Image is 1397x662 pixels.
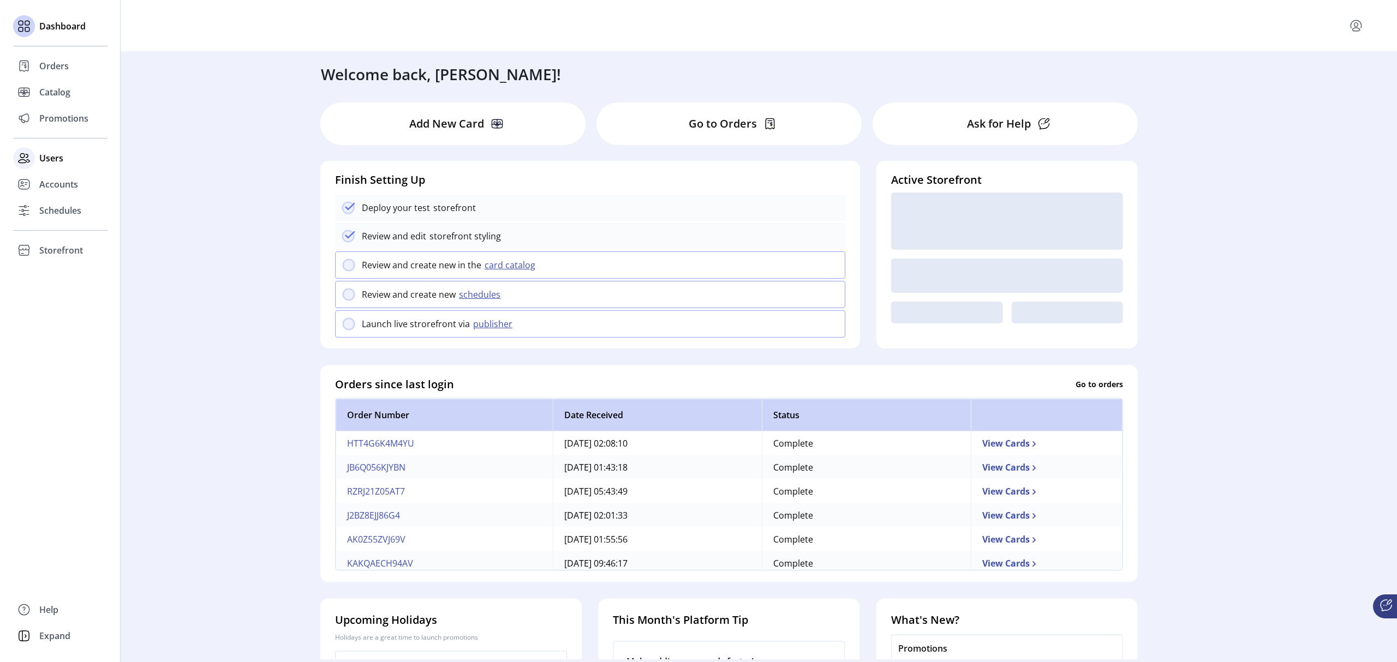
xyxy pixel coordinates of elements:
[336,527,553,551] td: AK0Z55ZVJ69V
[336,551,553,575] td: KAKQAECH94AV
[39,20,86,33] span: Dashboard
[762,503,971,527] td: Complete
[336,479,553,503] td: RZRJ21Z05AT7
[1347,17,1365,34] button: menu
[613,611,845,628] h4: This Month's Platform Tip
[898,641,1116,654] p: Promotions
[335,611,567,628] h4: Upcoming Holidays
[553,503,762,527] td: [DATE] 02:01:33
[971,527,1123,551] td: View Cards
[430,201,476,214] p: storefront
[362,258,481,272] p: Review and create new in the
[762,455,971,479] td: Complete
[971,503,1123,527] td: View Cards
[362,201,430,214] p: Deploy your test
[553,455,762,479] td: [DATE] 01:43:18
[762,527,971,551] td: Complete
[39,603,58,616] span: Help
[336,503,553,527] td: J2BZ8EJJ86G4
[689,116,757,132] p: Go to Orders
[39,204,81,217] span: Schedules
[762,479,971,503] td: Complete
[1076,378,1123,390] p: Go to orders
[553,431,762,455] td: [DATE] 02:08:10
[336,431,553,455] td: HTT4G6K4M4YU
[971,551,1123,575] td: View Cards
[335,172,845,188] h4: Finish Setting Up
[335,376,454,392] h4: Orders since last login
[39,152,63,165] span: Users
[336,455,553,479] td: JB6Q056KJYBN
[39,178,78,191] span: Accounts
[553,398,762,431] th: Date Received
[321,63,561,86] h3: Welcome back, [PERSON_NAME]!
[891,172,1123,188] h4: Active Storefront
[971,479,1123,503] td: View Cards
[891,611,1123,628] h4: What's New?
[39,244,83,257] span: Storefront
[336,398,553,431] th: Order Number
[971,455,1123,479] td: View Cards
[426,230,501,243] p: storefront styling
[967,116,1031,132] p: Ask for Help
[553,479,762,503] td: [DATE] 05:43:49
[409,116,484,132] p: Add New Card
[762,431,971,455] td: Complete
[762,398,971,431] th: Status
[553,527,762,551] td: [DATE] 01:55:56
[553,551,762,575] td: [DATE] 09:46:17
[762,551,971,575] td: Complete
[39,86,70,99] span: Catalog
[362,288,456,301] p: Review and create new
[39,629,70,642] span: Expand
[39,112,88,125] span: Promotions
[481,258,542,272] button: card catalog
[470,317,519,330] button: publisher
[335,632,567,642] p: Holidays are a great time to launch promotions
[39,59,69,73] span: Orders
[362,230,426,243] p: Review and edit
[362,317,470,330] p: Launch live strorefront via
[456,288,507,301] button: schedules
[971,431,1123,455] td: View Cards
